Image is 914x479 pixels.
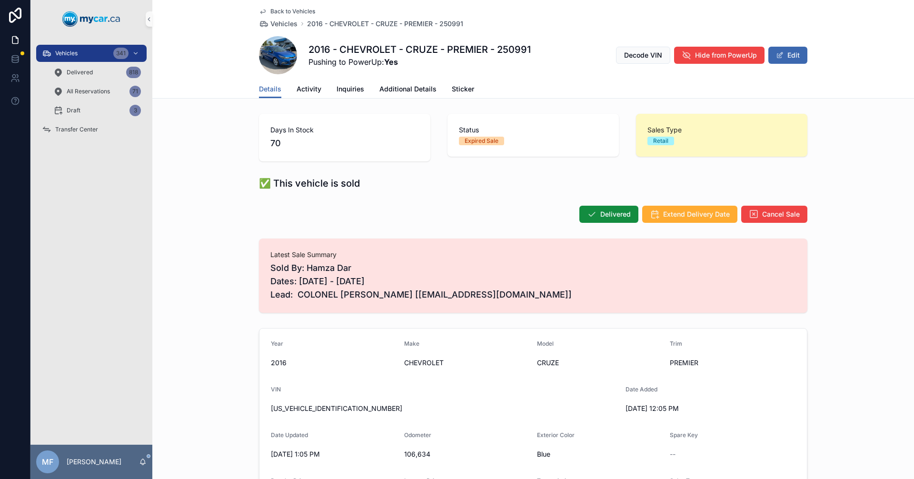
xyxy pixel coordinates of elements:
[259,80,281,99] a: Details
[695,50,757,60] span: Hide from PowerUp
[404,340,419,347] span: Make
[308,43,531,56] h1: 2016 - CHEVROLET - CRUZE - PREMIER - 250991
[48,83,147,100] a: All Reservations71
[624,50,662,60] span: Decode VIN
[337,84,364,94] span: Inquiries
[67,69,93,76] span: Delivered
[337,80,364,100] a: Inquiries
[297,84,321,94] span: Activity
[768,47,807,64] button: Edit
[762,210,800,219] span: Cancel Sale
[270,261,796,301] span: Sold By: Hamza Dar Dates: [DATE] - [DATE] Lead: COLONEL [PERSON_NAME] [[EMAIL_ADDRESS][DOMAIN_NAME]]
[271,431,308,439] span: Date Updated
[126,67,141,78] div: 818
[741,206,807,223] button: Cancel Sale
[384,57,398,67] strong: Yes
[600,210,631,219] span: Delivered
[465,137,498,145] div: Expired Sale
[48,64,147,81] a: Delivered818
[452,80,474,100] a: Sticker
[270,250,796,259] span: Latest Sale Summary
[113,48,129,59] div: 341
[537,449,662,459] span: Blue
[271,449,397,459] span: [DATE] 1:05 PM
[67,88,110,95] span: All Reservations
[626,404,751,413] span: [DATE] 12:05 PM
[67,457,121,467] p: [PERSON_NAME]
[55,126,98,133] span: Transfer Center
[270,125,419,135] span: Days In Stock
[271,386,281,393] span: VIN
[452,84,474,94] span: Sticker
[129,86,141,97] div: 71
[653,137,668,145] div: Retail
[259,19,298,29] a: Vehicles
[30,38,152,150] div: scrollable content
[271,358,397,368] span: 2016
[42,456,53,468] span: MF
[259,8,315,15] a: Back to Vehicles
[674,47,765,64] button: Hide from PowerUp
[647,125,796,135] span: Sales Type
[379,80,437,100] a: Additional Details
[663,210,730,219] span: Extend Delivery Date
[537,431,575,439] span: Exterior Color
[642,206,737,223] button: Extend Delivery Date
[404,358,530,368] span: CHEVROLET
[259,84,281,94] span: Details
[271,340,283,347] span: Year
[36,121,147,138] a: Transfer Center
[670,449,676,459] span: --
[62,11,120,27] img: App logo
[48,102,147,119] a: Draft3
[670,340,682,347] span: Trim
[626,386,657,393] span: Date Added
[670,358,795,368] span: PREMIER
[55,50,78,57] span: Vehicles
[459,125,607,135] span: Status
[308,56,531,68] span: Pushing to PowerUp:
[307,19,463,29] a: 2016 - CHEVROLET - CRUZE - PREMIER - 250991
[270,8,315,15] span: Back to Vehicles
[270,19,298,29] span: Vehicles
[670,431,698,439] span: Spare Key
[297,80,321,100] a: Activity
[537,340,554,347] span: Model
[404,431,431,439] span: Odometer
[616,47,670,64] button: Decode VIN
[404,449,530,459] span: 106,634
[259,177,360,190] h1: ✅ This vehicle is sold
[271,404,618,413] span: [US_VEHICLE_IDENTIFICATION_NUMBER]
[537,358,662,368] span: CRUZE
[129,105,141,116] div: 3
[36,45,147,62] a: Vehicles341
[579,206,638,223] button: Delivered
[67,107,80,114] span: Draft
[270,137,419,150] span: 70
[379,84,437,94] span: Additional Details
